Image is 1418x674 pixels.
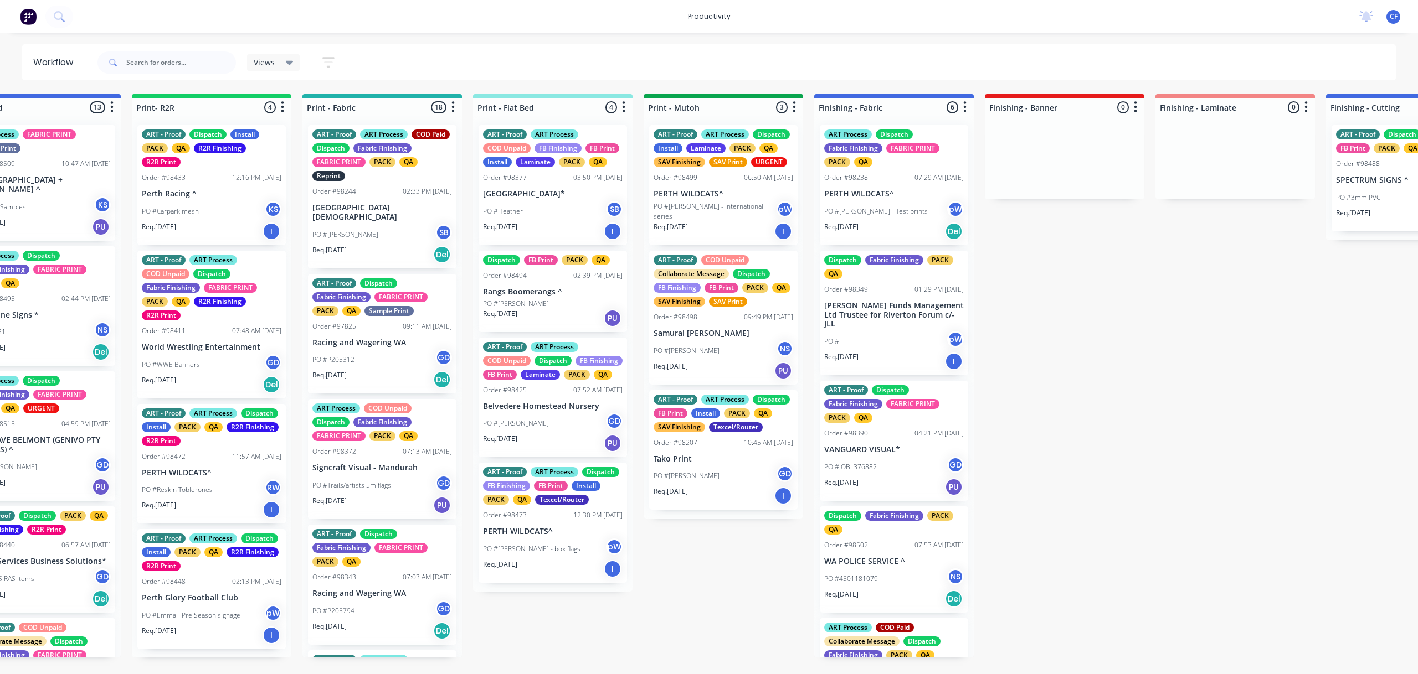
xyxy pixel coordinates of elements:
div: PACK [142,297,168,307]
div: GD [265,354,281,371]
div: QA [90,511,108,521]
p: World Wrestling Entertainment [142,343,281,352]
div: QA [772,283,790,293]
div: ART Process [189,255,237,265]
div: PACK [483,495,509,505]
div: QA [589,157,607,167]
div: ART Process [824,129,872,139]
div: Order #97825 [312,322,356,331]
div: FB Print [585,143,619,153]
div: PU [945,478,963,496]
div: FB Finishing [535,143,582,153]
p: PO #[PERSON_NAME] [312,230,378,240]
p: Req. [DATE] [824,478,859,488]
div: ART - ProofART ProcessCOD UnpaidDispatchFB FinishingFB PrintLaminatePACKQAOrder #9842507:52 AM [D... [479,338,627,458]
div: QA [1,403,19,413]
div: PACK [60,511,86,521]
div: 06:50 AM [DATE] [744,173,793,183]
div: FB Finishing [483,481,530,491]
div: Order #98433 [142,173,186,183]
div: FB Print [524,255,558,265]
p: Belvedere Homestead Nursery [483,402,623,411]
div: FB Print [483,370,517,380]
div: QA [854,157,872,167]
div: DispatchFB PrintPACKQAOrder #9849402:39 PM [DATE]Rangs Boomerangs ^PO #[PERSON_NAME]Req.[DATE]PU [479,251,627,332]
div: ART - Proof [312,529,356,539]
p: PO # [824,336,839,346]
div: Install [691,408,720,418]
div: 07:29 AM [DATE] [914,173,964,183]
div: PU [92,218,110,236]
div: Dispatch [582,467,619,477]
div: Install [142,422,171,432]
div: FB Print [654,408,687,418]
div: Dispatch [189,129,227,139]
div: PACK [369,157,395,167]
div: 10:45 AM [DATE] [744,438,793,448]
p: PO #JOB: 376882 [824,462,877,472]
div: SB [435,224,452,241]
div: QA [399,157,418,167]
div: Order #98349 [824,284,868,294]
div: ART - Proof [824,385,868,395]
div: 11:57 AM [DATE] [232,452,281,462]
p: PERTH WILDCATS^ [654,189,793,199]
div: FABRIC PRINT [312,431,366,441]
div: FB Finishing [654,283,701,293]
div: QA [172,297,190,307]
div: ART - ProofART ProcessCOD UnpaidDispatchFabric FinishingFABRIC PRINTPACKQAR2R FinishingR2R PrintO... [137,251,286,398]
div: Del [263,376,280,393]
div: Dispatch [23,376,60,386]
div: Order #98472 [142,452,186,462]
div: FABRIC PRINT [23,129,76,139]
div: Dispatch [753,395,790,405]
p: PERTH WILDCATS^ [824,189,964,199]
p: Req. [DATE] [142,375,176,385]
div: PACK [927,255,953,265]
div: ART ProcessCOD UnpaidDispatchFabric FinishingFABRIC PRINTPACKQAOrder #9837207:13 AM [DATE]Signcra... [308,399,456,519]
div: QA [172,143,190,153]
div: PU [433,496,451,514]
div: 12:30 PM [DATE] [573,510,623,520]
div: URGENT [23,403,59,413]
div: PACK [927,511,953,521]
div: FB Print [1336,143,1370,153]
div: QA [204,422,223,432]
div: FABRIC PRINT [204,283,257,293]
div: 07:13 AM [DATE] [403,447,452,457]
div: Order #98473 [483,510,527,520]
div: PACK [562,255,588,265]
div: 09:11 AM [DATE] [403,322,452,331]
div: ART - Proof [142,408,186,418]
div: Fabric Finishing [824,399,882,409]
div: 07:52 AM [DATE] [573,385,623,395]
p: PERTH WILDCATS^ [142,468,281,478]
div: PU [604,309,621,327]
div: Fabric Finishing [865,511,923,521]
p: [PERSON_NAME] Funds Management Ltd Trustee for Riverton Forum c/- JLL [824,301,964,329]
div: COD Unpaid [364,403,412,413]
div: ART Process [312,403,360,413]
div: ART - ProofDispatchFabric FinishingFABRIC PRINTPACKQAOrder #9834307:03 AM [DATE]Racing and Wageri... [308,525,456,645]
div: ART - ProofCOD UnpaidCollaborate MessageDispatchFB FinishingFB PrintPACKQASAV FinishingSAV PrintO... [649,251,798,385]
div: Texcel/Router [535,495,589,505]
div: PACK [369,431,395,441]
div: DispatchFabric FinishingPACKQAOrder #9834901:29 PM [DATE][PERSON_NAME] Funds Management Ltd Trust... [820,251,968,375]
div: ART Process [701,395,749,405]
p: Req. [DATE] [142,500,176,510]
div: Fabric Finishing [312,292,371,302]
p: Req. [DATE] [483,222,517,232]
div: URGENT [751,157,787,167]
div: SAV Finishing [654,157,705,167]
div: QA [754,408,772,418]
div: ART - ProofART ProcessCOD UnpaidFB FinishingFB PrintInstallLaminatePACKQAOrder #9837703:50 PM [DA... [479,125,627,245]
div: 02:39 PM [DATE] [573,271,623,281]
div: ART - ProofDispatchInstallPACKQAR2R FinishingR2R PrintOrder #9843312:16 PM [DATE]Perth Racing ^PO... [137,125,286,245]
p: PO #Trails/artists 5m flags [312,480,391,490]
div: I [263,501,280,519]
div: PACK [174,422,201,432]
div: pW [777,201,793,217]
p: Req. [DATE] [1336,208,1370,218]
p: PO #[PERSON_NAME] - Test prints [824,206,928,216]
div: 10:47 AM [DATE] [61,159,111,169]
